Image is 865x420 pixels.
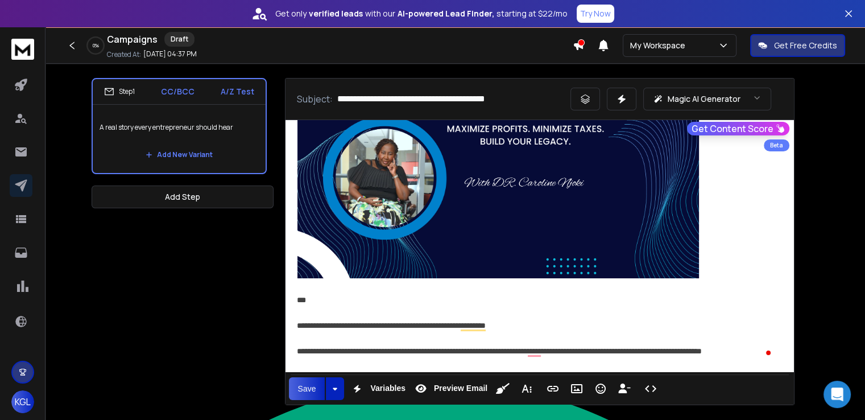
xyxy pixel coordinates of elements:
button: Insert Unsubscribe Link [614,377,635,400]
button: Clean HTML [492,377,514,400]
h1: Campaigns [107,32,158,46]
span: Variables [368,384,408,393]
p: CC/BCC [161,86,194,97]
p: A/Z Test [221,86,254,97]
button: Insert Image (Ctrl+P) [566,377,587,400]
p: Get only with our starting at $22/mo [275,8,568,19]
button: Preview Email [410,377,490,400]
li: Step1CC/BCCA/Z TestA real story every entrepreneur should hearAdd New Variant [92,78,267,174]
div: Beta [764,139,789,151]
p: Get Free Credits [774,40,837,51]
div: Open Intercom Messenger [823,381,851,408]
button: KGL [11,390,34,413]
p: Magic AI Generator [668,93,740,105]
button: Variables [346,377,408,400]
button: Add New Variant [136,143,222,166]
span: Preview Email [432,384,490,393]
img: logo [11,39,34,60]
div: To enrich screen reader interactions, please activate Accessibility in Grammarly extension settings [285,120,794,372]
p: [DATE] 04:37 PM [143,50,197,59]
div: Step 1 [104,87,135,97]
p: A real story every entrepreneur should hear [100,112,259,143]
p: 0 % [93,42,99,49]
button: More Text [516,377,537,400]
p: Created At: [107,50,141,59]
strong: verified leads [309,8,363,19]
button: Add Step [92,186,274,208]
button: Emoticons [590,377,611,400]
button: Save [289,377,325,400]
button: Get Content Score [687,122,789,135]
button: Code View [640,377,661,400]
button: Magic AI Generator [643,88,771,110]
p: Try Now [580,8,611,19]
button: Insert Link (Ctrl+K) [542,377,564,400]
div: Draft [164,32,194,47]
strong: AI-powered Lead Finder, [398,8,494,19]
button: Get Free Credits [750,34,845,57]
button: Try Now [577,5,614,23]
p: My Workspace [630,40,690,51]
p: Subject: [297,92,333,106]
